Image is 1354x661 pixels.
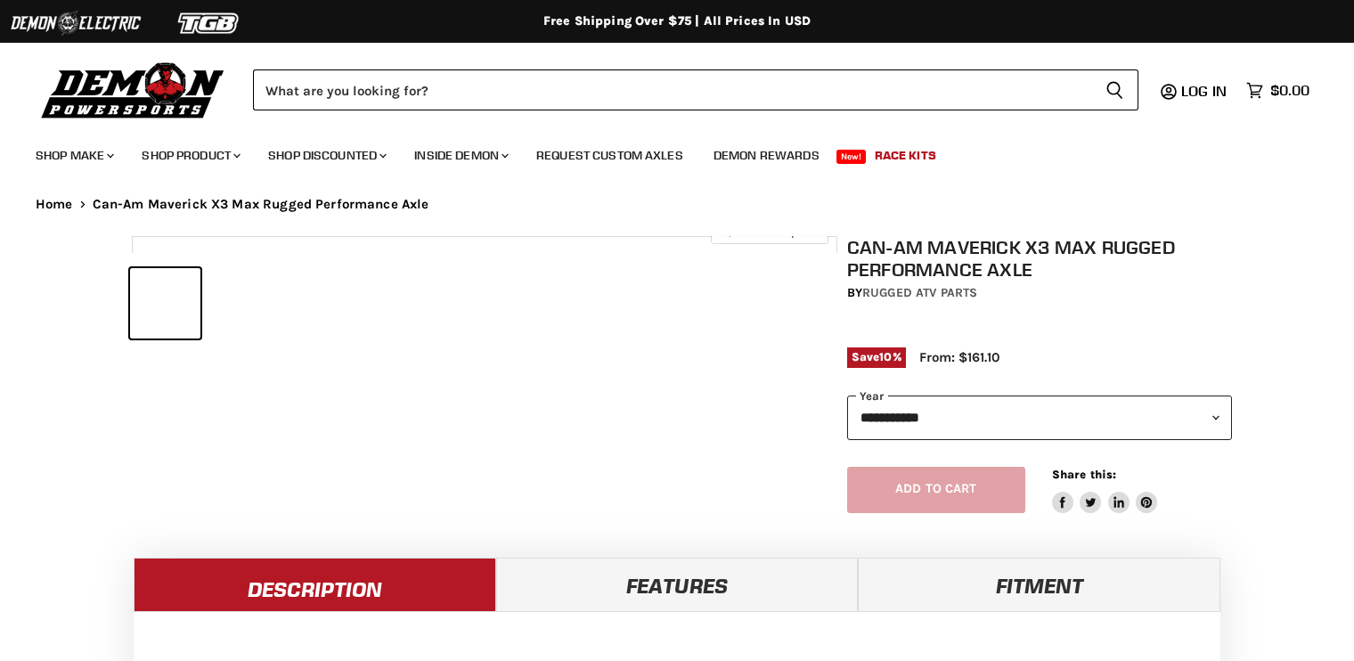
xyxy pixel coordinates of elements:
a: Fitment [858,558,1220,611]
span: Save % [847,347,906,367]
div: by [847,283,1232,303]
select: year [847,396,1232,439]
button: Can-Am Maverick X3 Max Rugged Performance Axle thumbnail [281,268,352,339]
button: Can-Am Maverick X3 Max Rugged Performance Axle thumbnail [434,268,504,339]
button: Can-Am Maverick X3 Max Rugged Performance Axle thumbnail [130,268,200,339]
span: 10 [879,350,892,363]
aside: Share this: [1052,467,1158,514]
button: Can-Am Maverick X3 Max Rugged Performance Axle thumbnail [510,268,580,339]
button: Search [1091,69,1138,110]
span: Log in [1181,82,1227,100]
span: From: $161.10 [919,349,999,365]
span: Click to expand [720,224,819,238]
img: Demon Electric Logo 2 [9,6,143,40]
a: Request Custom Axles [523,137,697,174]
a: Home [36,197,73,212]
a: Race Kits [861,137,950,174]
span: New! [836,150,867,164]
a: $0.00 [1237,78,1318,103]
form: Product [253,69,1138,110]
a: Inside Demon [401,137,519,174]
a: Demon Rewards [700,137,833,174]
a: Shop Discounted [255,137,397,174]
a: Shop Make [22,137,125,174]
h1: Can-Am Maverick X3 Max Rugged Performance Axle [847,236,1232,281]
span: Share this: [1052,468,1116,481]
span: Can-Am Maverick X3 Max Rugged Performance Axle [93,197,429,212]
a: Description [134,558,496,611]
img: TGB Logo 2 [143,6,276,40]
button: Can-Am Maverick X3 Max Rugged Performance Axle thumbnail [357,268,428,339]
span: $0.00 [1270,82,1309,99]
a: Log in [1173,83,1237,99]
ul: Main menu [22,130,1305,174]
a: Features [496,558,859,611]
button: Can-Am Maverick X3 Max Rugged Performance Axle thumbnail [206,268,276,339]
input: Search [253,69,1091,110]
img: Demon Powersports [36,58,231,121]
a: Rugged ATV Parts [862,285,977,300]
a: Shop Product [128,137,251,174]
